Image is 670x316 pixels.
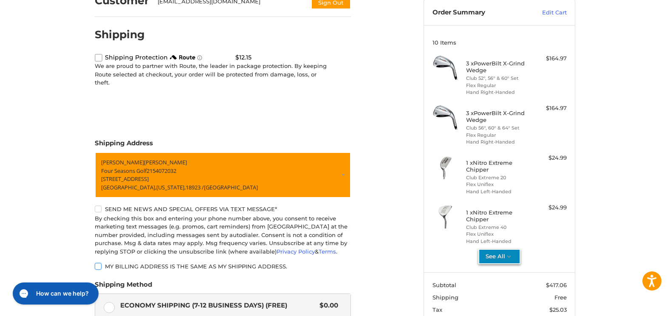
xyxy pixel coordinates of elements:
a: Edit Cart [524,8,567,17]
span: Subtotal [433,282,456,288]
div: $164.97 [533,104,567,113]
span: Shipping Protection [105,54,168,61]
span: [US_STATE], [156,183,186,191]
span: $0.00 [315,301,338,310]
span: Economy Shipping (7-12 Business Days) (Free) [120,301,316,310]
iframe: Gorgias live chat messenger [8,279,101,308]
li: Club Extreme 40 [466,224,531,231]
span: [STREET_ADDRESS] [101,175,149,183]
span: [PERSON_NAME] [101,158,144,166]
div: $24.99 [533,154,567,162]
span: [PERSON_NAME] [144,158,187,166]
div: $164.97 [533,54,567,63]
h4: 3 x PowerBilt X-Grind Wedge [466,60,531,74]
h4: 1 x Nitro Extreme Chipper [466,209,531,223]
a: Terms [319,248,336,255]
li: Flex Regular [466,132,531,139]
span: [GEOGRAPHIC_DATA], [101,183,156,191]
li: Club 56°, 60° & 64° Set [466,124,531,132]
span: Shipping [433,294,458,301]
span: $25.03 [549,306,567,313]
span: 18923 / [186,183,204,191]
h2: Shipping [95,28,145,41]
span: Four Seasons Golf [101,167,147,175]
h4: 3 x PowerBilt X-Grind Wedge [466,110,531,124]
label: Send me news and special offers via text message* [95,206,351,212]
legend: Shipping Method [95,280,152,293]
div: route shipping protection selector element [95,49,351,66]
div: By checking this box and entering your phone number above, you consent to receive marketing text ... [95,214,351,256]
li: Hand Right-Handed [466,89,531,96]
button: See All [478,249,520,264]
li: Hand Left-Handed [466,238,531,245]
li: Flex Regular [466,82,531,89]
span: 2154072032 [147,167,176,175]
li: Flex Uniflex [466,181,531,188]
li: Club 52°, 56° & 60° Set [466,75,531,82]
a: Privacy Policy [277,248,315,255]
li: Hand Right-Handed [466,138,531,146]
span: Free [554,294,567,301]
span: We are proud to partner with Route, the leader in package protection. By keeping Route selected a... [95,62,327,86]
span: Learn more [197,55,202,60]
li: Flex Uniflex [466,231,531,238]
li: Club Extreme 20 [466,174,531,181]
label: My billing address is the same as my shipping address. [95,263,351,270]
span: $417.06 [546,282,567,288]
li: Hand Left-Handed [466,188,531,195]
a: Enter or select a different address [95,152,351,198]
span: Tax [433,306,442,313]
h3: Order Summary [433,8,524,17]
div: $12.15 [235,53,252,62]
h3: 10 Items [433,39,567,46]
h4: 1 x Nitro Extreme Chipper [466,159,531,173]
div: $24.99 [533,203,567,212]
legend: Shipping Address [95,138,153,152]
span: [GEOGRAPHIC_DATA] [204,183,258,191]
